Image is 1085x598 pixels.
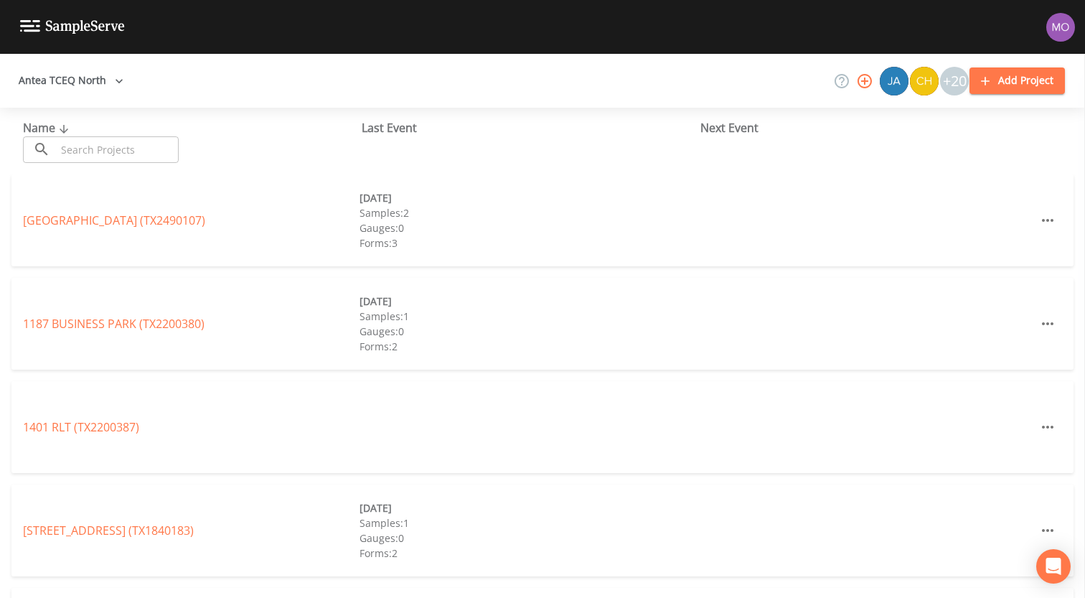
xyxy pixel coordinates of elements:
div: Charles Medina [909,67,939,95]
div: Next Event [700,119,1039,136]
div: Forms: 3 [360,235,696,251]
div: Forms: 2 [360,339,696,354]
span: Name [23,120,72,136]
div: Forms: 2 [360,546,696,561]
button: Add Project [969,67,1065,94]
div: [DATE] [360,500,696,515]
div: James Whitmire [879,67,909,95]
a: 1401 RLT (TX2200387) [23,419,139,435]
button: Antea TCEQ North [13,67,129,94]
div: Gauges: 0 [360,324,696,339]
a: 1187 BUSINESS PARK (TX2200380) [23,316,205,332]
div: [DATE] [360,190,696,205]
div: Samples: 1 [360,515,696,531]
div: Gauges: 0 [360,531,696,546]
img: 4e251478aba98ce068fb7eae8f78b90c [1046,13,1075,42]
div: [DATE] [360,294,696,309]
div: Open Intercom Messenger [1036,549,1071,584]
img: c74b8b8b1c7a9d34f67c5e0ca157ed15 [910,67,939,95]
div: +20 [940,67,969,95]
input: Search Projects [56,136,179,163]
div: Samples: 2 [360,205,696,220]
a: [GEOGRAPHIC_DATA] (TX2490107) [23,212,205,228]
a: [STREET_ADDRESS] (TX1840183) [23,523,194,538]
div: Samples: 1 [360,309,696,324]
div: Gauges: 0 [360,220,696,235]
img: 2e773653e59f91cc345d443c311a9659 [880,67,908,95]
div: Last Event [362,119,700,136]
img: logo [20,20,125,34]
